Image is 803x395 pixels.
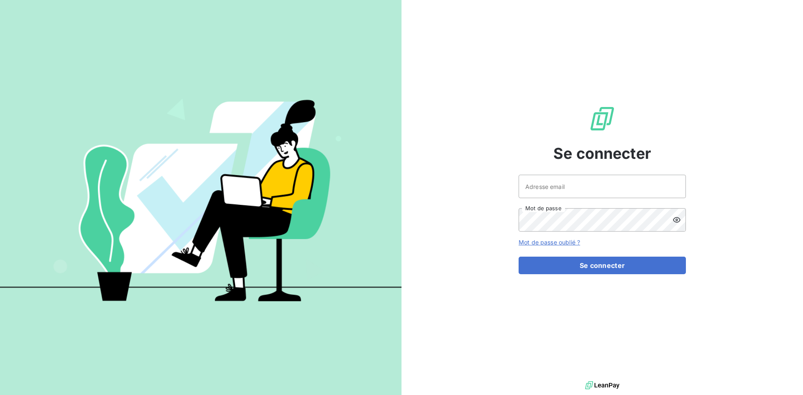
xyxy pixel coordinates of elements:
[553,142,651,165] span: Se connecter
[589,105,616,132] img: Logo LeanPay
[519,239,580,246] a: Mot de passe oublié ?
[585,379,619,392] img: logo
[519,257,686,274] button: Se connecter
[519,175,686,198] input: placeholder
